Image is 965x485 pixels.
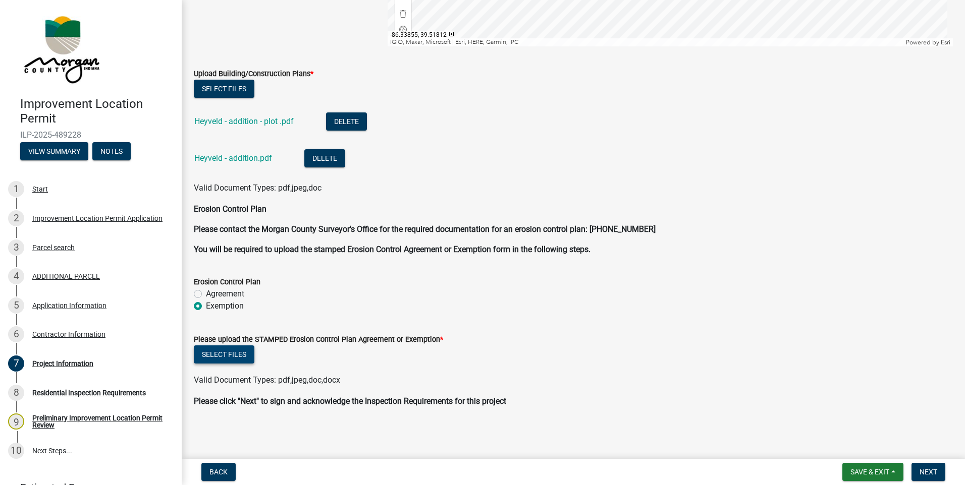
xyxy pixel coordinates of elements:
[194,224,656,234] strong: Please contact the Morgan County Surveyor's Office for the required documentation for an erosion ...
[912,463,945,481] button: Next
[201,463,236,481] button: Back
[194,336,443,343] label: Please upload the STAMPED Erosion Control Plan Agreement or Exemption
[20,130,162,140] span: ILP-2025-489228
[8,355,24,372] div: 7
[32,244,75,251] div: Parcel search
[32,414,166,429] div: Preliminary Improvement Location Permit Review
[206,288,244,300] label: Agreement
[8,385,24,401] div: 8
[8,239,24,256] div: 3
[304,154,345,164] wm-modal-confirm: Delete Document
[194,153,272,163] a: Heyveld - addition.pdf
[32,389,146,396] div: Residential Inspection Requirements
[92,142,131,160] button: Notes
[326,117,367,127] wm-modal-confirm: Delete Document
[304,149,345,167] button: Delete
[388,38,904,46] div: IGIO, Maxar, Microsoft | Esri, HERE, Garmin, iPC
[194,183,321,193] span: Valid Document Types: pdf,jpeg,doc
[32,186,48,193] div: Start
[8,181,24,197] div: 1
[32,331,105,338] div: Contractor Information
[194,375,340,385] span: Valid Document Types: pdf,jpeg,doc,docx
[32,273,100,280] div: ADDITIONAL PARCEL
[194,116,294,126] a: Heyveld - addition - plot .pdf
[32,360,93,367] div: Project Information
[8,268,24,284] div: 4
[842,463,903,481] button: Save & Exit
[326,112,367,131] button: Delete
[194,345,254,363] button: Select files
[903,38,953,46] div: Powered by
[20,11,101,86] img: Morgan County, Indiana
[206,300,244,312] label: Exemption
[20,142,88,160] button: View Summary
[194,245,591,254] strong: You will be required to upload the stamped Erosion Control Agreement or Exemption form in the fol...
[194,396,506,406] strong: Please click "Next" to sign and acknowledge the Inspection Requirements for this project
[194,80,254,98] button: Select files
[941,39,950,46] a: Esri
[32,302,106,309] div: Application Information
[20,148,88,156] wm-modal-confirm: Summary
[194,279,260,286] label: Erosion Control Plan
[209,468,228,476] span: Back
[32,215,163,222] div: Improvement Location Permit Application
[8,443,24,459] div: 10
[920,468,937,476] span: Next
[20,97,174,126] h4: Improvement Location Permit
[850,468,889,476] span: Save & Exit
[8,413,24,430] div: 9
[8,326,24,342] div: 6
[194,204,266,214] strong: Erosion Control Plan
[8,297,24,314] div: 5
[194,71,313,78] label: Upload Building/Construction Plans
[92,148,131,156] wm-modal-confirm: Notes
[8,210,24,226] div: 2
